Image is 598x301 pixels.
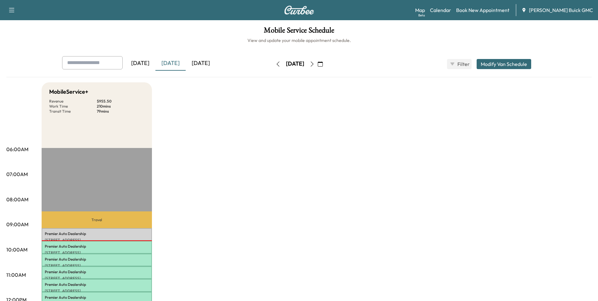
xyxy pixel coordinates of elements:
p: Premier Auto Dealership [45,282,149,287]
p: Premier Auto Dealership [45,295,149,300]
p: 210 mins [97,104,144,109]
p: [STREET_ADDRESS] [45,238,149,243]
a: MapBeta [415,6,425,14]
p: 10:00AM [6,246,27,253]
p: 06:00AM [6,145,28,153]
p: Premier Auto Dealership [45,231,149,236]
p: [STREET_ADDRESS] [45,250,149,255]
p: 09:00AM [6,221,28,228]
p: [STREET_ADDRESS] [45,276,149,281]
img: Curbee Logo [284,6,314,15]
div: Beta [418,13,425,18]
p: 11:00AM [6,271,26,279]
p: [STREET_ADDRESS] [45,288,149,293]
p: Revenue [49,99,97,104]
p: 79 mins [97,109,144,114]
p: Premier Auto Dealership [45,269,149,274]
p: 07:00AM [6,170,28,178]
p: [STREET_ADDRESS] [45,263,149,268]
h6: View and update your mobile appointment schedule. [6,37,592,44]
p: Premier Auto Dealership [45,257,149,262]
p: 08:00AM [6,196,28,203]
div: [DATE] [286,60,304,68]
p: Travel [42,211,152,228]
div: [DATE] [186,56,216,71]
a: Book New Appointment [456,6,509,14]
button: Modify Van Schedule [477,59,531,69]
p: Transit Time [49,109,97,114]
p: Work Time [49,104,97,109]
span: Filter [457,60,469,68]
span: [PERSON_NAME] Buick GMC [529,6,593,14]
h5: MobileService+ [49,87,88,96]
button: Filter [447,59,472,69]
h1: Mobile Service Schedule [6,27,592,37]
a: Calendar [430,6,451,14]
p: Premier Auto Dealership [45,244,149,249]
div: [DATE] [155,56,186,71]
div: [DATE] [125,56,155,71]
p: $ 955.50 [97,99,144,104]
